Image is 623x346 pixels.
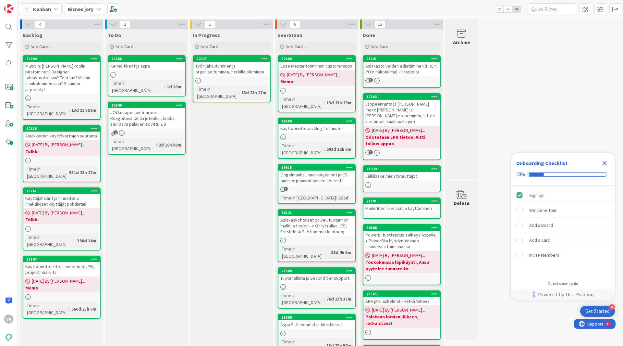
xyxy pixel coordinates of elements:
div: 21804 [281,269,355,273]
div: 19915 [281,165,355,170]
span: 6 [289,20,300,28]
a: 12616Asiakkaiden käyttökertojen seuranta[DATE] By [PERSON_NAME]...TölkkiTime in [GEOGRAPHIC_DATA]... [23,125,101,182]
span: 2 [114,130,118,135]
input: Quick Filter... [528,3,576,15]
span: : [324,295,325,302]
div: Add a Board [529,221,553,229]
span: Seurataan [278,32,302,38]
div: Time in [GEOGRAPHIC_DATA] [25,234,75,248]
span: To Do [108,32,121,38]
div: Time in [GEOGRAPHIC_DATA] [25,165,67,180]
div: 16531 [278,210,355,216]
div: Welcome Tour is incomplete. [514,203,612,217]
a: 22946JOO:n raportointitarpeet - Reagoitava tähän jotenkin, koska seuraava palaveri sovittu 2.9Tim... [108,102,186,155]
a: 21939Jälkilaskelmien toteuttajat [363,165,441,192]
div: Footer [511,289,615,301]
a: 16531Asiakaskohtaiset palvelutuotannon mallit ja tiedot --> Ohryt rullaa JES; Freshdesk SLA homma... [278,209,356,262]
div: Checklist Container [511,153,615,301]
div: 531d 23h 27m [67,169,98,176]
div: Lappeenranta ja [PERSON_NAME] (next: [PERSON_NAME] ja [PERSON_NAME] eteneminen, sitten viestintää... [363,100,440,126]
div: Time in [GEOGRAPHIC_DATA] [280,142,324,156]
div: 17183 [363,94,440,100]
div: 10289Käyttöönottobacklog / ennuste [278,118,355,133]
span: 1 [369,78,373,82]
div: Käyttöönottoretro: Investment, YH, projektinhallinta [23,262,100,276]
div: Do not show again [548,281,578,286]
div: Sign Up [529,191,544,199]
div: Onboarding Checklist [516,159,568,167]
div: Archive [453,38,470,46]
div: Time in [GEOGRAPHIC_DATA] [280,245,328,260]
div: 22988 [108,56,185,62]
div: 21939 [363,166,440,172]
span: [DATE] By [PERSON_NAME]... [287,71,340,78]
div: 21804Tuotehallinta ja Second tier support [278,268,355,282]
img: Visit kanbanzone.com [4,4,13,13]
a: 20606PowerBI tuotteistus selkeys Aspalle + PowerBI:n hyödyntäminen sisäisessä toiminnassa[DATE] B... [363,224,441,285]
span: 1x [495,6,503,12]
div: 20% [516,172,525,177]
span: : [324,146,325,153]
b: Bisnes jory [68,6,93,12]
div: Open Get Started checklist, remaining modules: 4 [580,306,615,317]
div: 22689 [278,56,355,62]
span: In Progress [193,32,220,38]
div: 21565 [363,291,440,297]
div: ARA jälkilaskelmat - Ketkä tekee? [363,297,440,305]
div: Delete [454,199,470,207]
div: Invite Members [529,251,559,259]
div: 20606PowerBI tuotteistus selkeys Aspalle + PowerBI:n hyödyntäminen sisäisessä toiminnassa [363,225,440,251]
div: Time in [GEOGRAPHIC_DATA] [280,292,324,306]
div: 2d 18h 58m [157,141,183,148]
span: 13 [374,20,385,28]
div: 16531Asiakaskohtaiset palvelutuotannon mallit ja tiedot --> Ohryt rullaa JES; Freshdesk SLA homma... [278,210,355,236]
span: : [324,99,325,106]
div: 503d 12h 6m [325,146,353,153]
span: [DATE] By [PERSON_NAME]... [372,127,425,134]
span: Add Card... [31,44,51,49]
div: 22689Case Mestaritoiminnan custom-rapsa [278,56,355,70]
div: 21565ARA jälkilaskelmat - Ketkä tekee? [363,291,440,305]
div: Sign Up is complete. [514,188,612,202]
span: [DATE] By [PERSON_NAME]... [32,278,85,285]
div: 21241 [363,56,440,62]
span: 1 [204,20,215,28]
div: 11197Käyttöönottoretro: Investment, YH, projektinhallinta [23,256,100,276]
b: Tölkki [25,148,98,155]
div: Muistiin: [PERSON_NAME] roolin pirstominen? Designer taloustuotteisiin? Testaus? Milloin ajankoht... [23,62,100,94]
div: Kenno tiketit ja aspa [108,62,185,70]
div: 21806 [281,315,355,320]
div: 38d 4h 5m [329,249,353,256]
img: avatar [4,333,13,342]
div: Time in [GEOGRAPHIC_DATA] [25,103,69,117]
div: 22694 [26,57,100,61]
div: 10289 [281,119,355,123]
div: 21804 [278,268,355,274]
span: Add Card... [286,44,306,49]
div: 17183 [366,95,440,99]
div: Time in [GEOGRAPHIC_DATA] [110,138,156,152]
a: 15761Käyttäjähälärit ja hinnoittelu (inaktiiviset käyttäjät pohdinta!)[DATE] By [PERSON_NAME]...T... [23,187,101,250]
div: 105d [337,194,350,201]
div: 16531 [281,211,355,215]
div: Time in [GEOGRAPHIC_DATA] [280,194,336,201]
div: 17183Lappeenranta ja [PERSON_NAME] (next: [PERSON_NAME] ja [PERSON_NAME] eteneminen, sitten viest... [363,94,440,126]
div: 13d 23h 27m [240,89,268,96]
div: 22988Kenno tiketit ja aspa [108,56,185,70]
span: 2x [503,6,512,12]
span: Done [363,32,375,38]
div: 21806Aspa SLA-hommat ja tikettilaarit [278,314,355,329]
a: Powered by UserGuiding [514,289,612,301]
div: 22946 [108,102,185,108]
span: : [239,89,240,96]
div: 21241Asiakastoiveiden edistäminen (PRE:n PO:n näkökulma) - Haasteita [363,56,440,76]
div: Time in [GEOGRAPHIC_DATA] [280,96,324,110]
a: 17183Lappeenranta ja [PERSON_NAME] (next: [PERSON_NAME] ja [PERSON_NAME] eteneminen, sitten viest... [363,93,441,160]
div: 22694Muistiin: [PERSON_NAME] roolin pirstominen? Designer taloustuotteisiin? Testaus? Milloin aja... [23,56,100,94]
div: 22946JOO:n raportointitarpeet - Reagoitava tähän jotenkin, koska seuraava palaveri sovittu 2.9 [108,102,185,128]
b: Memo [280,78,353,85]
div: Asiakkaiden käyttökertojen seuranta [23,132,100,140]
b: Toukokuussa läpikäynti, Ansu pyytelee tunnareita [365,259,438,272]
div: 12616Asiakkaiden käyttökertojen seuranta [23,126,100,140]
div: 21939Jälkilaskelmien toteuttajat [363,166,440,180]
